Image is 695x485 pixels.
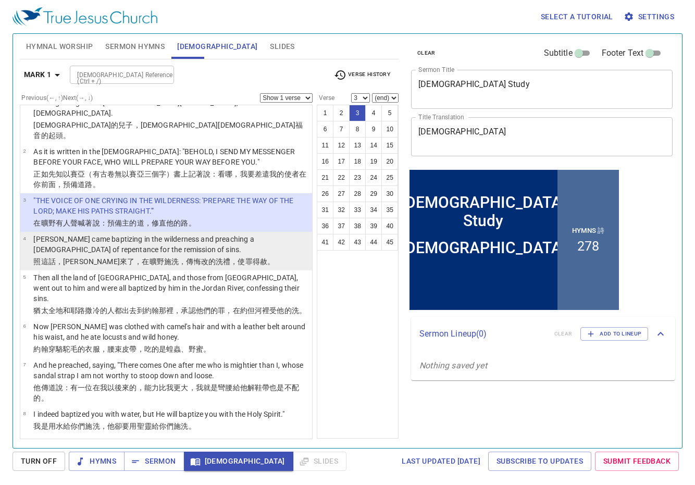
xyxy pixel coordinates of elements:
[152,345,210,353] wg2068: 的是蝗蟲
[173,422,195,430] wg5209: 施洗
[33,121,303,140] wg5207: ，[DEMOGRAPHIC_DATA]
[33,321,309,342] p: Now [PERSON_NAME] was clothed with camel's hair and with a leather belt around his waist, and he ...
[41,422,196,430] wg1473: 是用
[33,170,306,189] wg5613: 先知
[537,7,617,27] button: Select a tutorial
[56,219,196,227] wg2048: 有人聲
[105,40,165,53] span: Sermon Hymns
[177,40,257,53] span: [DEMOGRAPHIC_DATA]
[100,422,196,430] wg907: ，他
[349,105,366,121] button: 3
[365,185,382,202] button: 29
[381,137,398,154] button: 15
[144,219,196,227] wg3598: ，修
[317,169,333,186] button: 21
[33,383,299,402] wg3004: ：有一位在我
[100,306,306,315] wg2415: 的人都出去
[23,411,26,416] span: 8
[365,169,382,186] button: 24
[208,257,275,266] wg3341: 的洗禮
[33,97,309,118] p: The beginning of the [DEMOGRAPHIC_DATA][PERSON_NAME], the Son of [DEMOGRAPHIC_DATA].
[196,345,210,353] wg66: 蜜
[93,180,100,189] wg3598: 。
[33,383,299,402] wg3694: 來
[48,345,210,353] wg2491: 穿駱駝
[381,234,398,251] button: 45
[24,68,51,81] b: Mark 1
[33,409,284,419] p: I indeed baptized you with water, but He will baptize you with the Holy Spirit."
[365,234,382,251] button: 44
[33,437,309,468] p: It came to pass in those days that [PERSON_NAME] came from [GEOGRAPHIC_DATA] of [GEOGRAPHIC_DATA]...
[73,69,154,81] input: Type Bible Reference
[33,383,299,402] wg3450: 以後
[196,306,306,315] wg1843: 他們的
[192,455,285,468] span: [DEMOGRAPHIC_DATA]
[33,234,309,255] p: [PERSON_NAME] came baptizing in the wilderness and preaching a [DEMOGRAPHIC_DATA] of repentance f...
[78,345,210,353] wg2359: 的衣服
[349,169,366,186] button: 23
[129,219,195,227] wg2962: 的道
[381,185,398,202] button: 30
[63,131,70,140] wg746: 。
[328,67,396,83] button: Verse History
[349,153,366,170] button: 18
[411,317,675,351] div: Sermon Lineup(0)clearAdd to Lineup
[20,65,68,84] button: Mark 1
[181,345,210,353] wg200: 、野
[218,306,306,315] wg846: 罪
[63,422,196,430] wg5204: 給你們
[417,48,436,58] span: clear
[26,40,93,53] span: Hymnal Worship
[33,421,284,431] p: 我
[132,455,176,468] span: Sermon
[419,328,546,340] p: Sermon Lineup ( 0 )
[56,422,196,430] wg1722: 水
[70,306,306,315] wg2532: 耶路撒冷
[419,360,487,370] i: Nothing saved yet
[317,202,333,218] button: 31
[48,306,306,315] wg2449: 全
[122,345,210,353] wg4012: 皮
[245,257,275,266] wg1519: 罪
[365,153,382,170] button: 19
[189,422,196,430] wg907: 。
[78,180,100,189] wg2680: 道路
[33,383,299,402] wg2784: 說
[602,47,644,59] span: Footer Text
[33,382,309,403] p: 他傳道
[349,202,366,218] button: 33
[381,121,398,138] button: 10
[164,257,275,266] wg2048: 施洗
[365,105,382,121] button: 4
[23,274,26,280] span: 5
[78,219,195,227] wg5456: 喊著
[100,345,210,353] wg1746: ，腰
[333,137,350,154] button: 12
[33,169,309,190] p: 正如
[317,234,333,251] button: 41
[544,47,573,59] span: Subtitle
[115,345,210,353] wg3751: 束
[23,148,26,154] span: 2
[418,79,665,99] textarea: [DEMOGRAPHIC_DATA] Study
[33,272,309,304] p: Then all the land of [GEOGRAPHIC_DATA], and those from [GEOGRAPHIC_DATA], went out to him and wer...
[150,257,275,266] wg1722: 曠野
[33,121,303,140] wg2316: 兒子
[33,344,309,354] p: 約翰
[194,257,275,266] wg2784: 悔改
[255,306,306,315] wg2446: 河
[23,362,26,367] span: 7
[41,131,71,140] wg2098: 的起頭
[165,59,197,68] p: Hymns 詩
[122,219,196,227] wg2090: 主
[33,218,309,228] p: 在
[13,452,65,471] button: Turn Off
[129,345,210,353] wg1193: 帶
[284,306,306,315] wg846: 的
[317,185,333,202] button: 26
[137,422,196,430] wg1722: 聖
[349,185,366,202] button: 28
[349,137,366,154] button: 13
[189,219,196,227] wg5147: 。
[407,167,622,313] iframe: from-child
